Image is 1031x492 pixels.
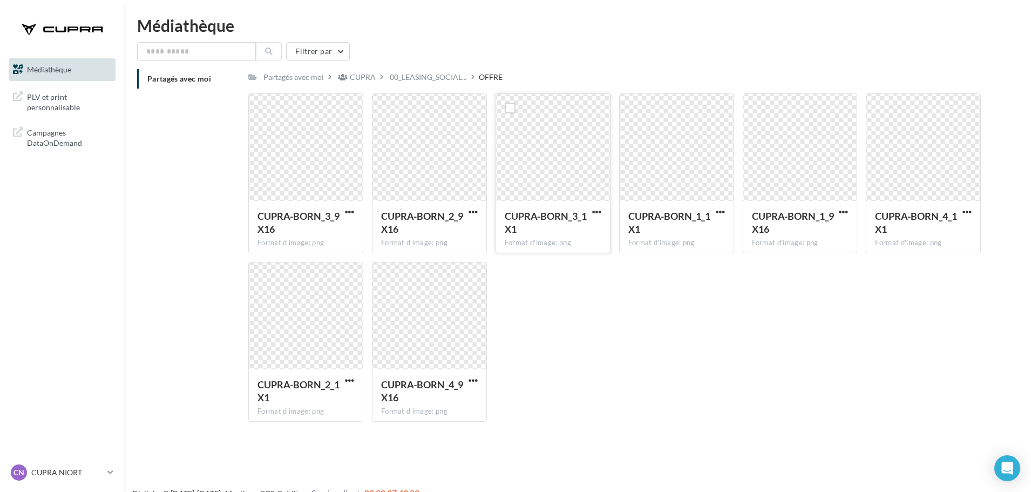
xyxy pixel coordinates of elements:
[381,407,478,416] div: Format d'image: png
[628,210,710,235] span: CUPRA-BORN_1_1X1
[479,72,503,83] div: OFFRE
[257,238,354,248] div: Format d'image: png
[137,17,1018,33] div: Médiathèque
[752,238,849,248] div: Format d'image: png
[505,238,601,248] div: Format d'image: png
[350,72,376,83] div: CUPRA
[147,74,211,83] span: Partagés avec moi
[6,121,118,153] a: Campagnes DataOnDemand
[13,467,24,478] span: CN
[628,238,725,248] div: Format d'image: png
[994,455,1020,481] div: Open Intercom Messenger
[390,72,467,83] span: 00_LEASING_SOCIAL...
[752,210,834,235] span: CUPRA-BORN_1_9X16
[381,210,463,235] span: CUPRA-BORN_2_9X16
[381,379,463,403] span: CUPRA-BORN_4_9X16
[27,125,111,149] span: Campagnes DataOnDemand
[257,407,354,416] div: Format d'image: png
[263,72,324,83] div: Partagés avec moi
[27,65,71,74] span: Médiathèque
[257,379,340,403] span: CUPRA-BORN_2_1X1
[257,210,340,235] span: CUPRA-BORN_3_9X16
[875,210,957,235] span: CUPRA-BORN_4_1X1
[27,90,111,113] span: PLV et print personnalisable
[875,238,972,248] div: Format d'image: png
[6,85,118,117] a: PLV et print personnalisable
[31,467,103,478] p: CUPRA NIORT
[286,42,350,60] button: Filtrer par
[9,462,116,483] a: CN CUPRA NIORT
[381,238,478,248] div: Format d'image: png
[505,210,587,235] span: CUPRA-BORN_3_1X1
[6,58,118,81] a: Médiathèque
